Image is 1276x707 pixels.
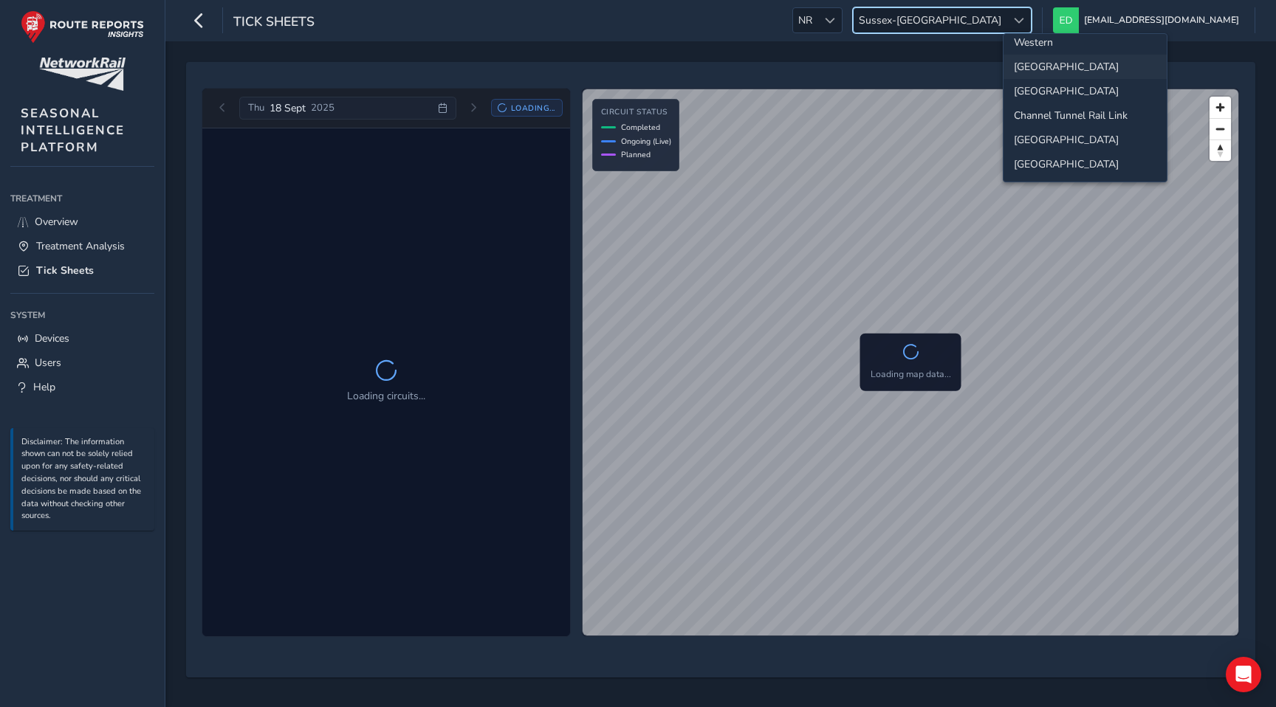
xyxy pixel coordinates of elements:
span: 18 Sept [270,101,306,115]
span: Tick Sheets [233,13,315,33]
span: NR [793,8,817,32]
a: Users [10,351,154,375]
a: Overview [10,210,154,234]
span: Ongoing (Live) [621,136,671,147]
a: Help [10,375,154,399]
div: Open Intercom Messenger [1226,657,1261,692]
span: Loading... [511,103,555,114]
span: Sussex-[GEOGRAPHIC_DATA] [854,8,1006,32]
img: diamond-layout [1053,7,1079,33]
li: Channel Tunnel Rail Link [1004,103,1167,128]
a: Tick Sheets [10,258,154,283]
span: Users [35,356,61,370]
li: Western [1004,30,1167,55]
div: Treatment [10,187,154,210]
span: Planned [621,149,651,160]
button: Zoom in [1210,97,1231,118]
h4: Circuit Status [601,108,671,117]
span: Treatment Analysis [36,239,125,253]
canvas: Map [583,89,1238,635]
img: customer logo [39,58,126,91]
span: Tick Sheets [36,263,94,277]
button: Reset bearing to north [1210,139,1231,161]
button: [EMAIL_ADDRESS][DOMAIN_NAME] [1053,7,1244,33]
button: Zoom out [1210,118,1231,139]
a: Treatment Analysis [10,234,154,258]
p: Loading circuits... [347,388,425,404]
a: Devices [10,326,154,351]
li: East Coast [1004,128,1167,152]
li: Anglia [1004,79,1167,103]
span: Help [33,380,55,394]
span: Devices [35,331,69,345]
li: Scotland [1004,55,1167,79]
span: 2025 [311,101,335,114]
span: Thu [248,101,264,114]
div: System [10,304,154,326]
p: Disclaimer: The information shown can not be solely relied upon for any safety-related decisions,... [21,436,147,523]
li: East Midlands [1004,152,1167,176]
span: Overview [35,215,78,229]
span: Completed [621,122,660,133]
p: Loading map data... [871,368,951,381]
span: SEASONAL INTELLIGENCE PLATFORM [21,105,125,156]
span: [EMAIL_ADDRESS][DOMAIN_NAME] [1084,7,1239,33]
img: rr logo [21,10,144,44]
